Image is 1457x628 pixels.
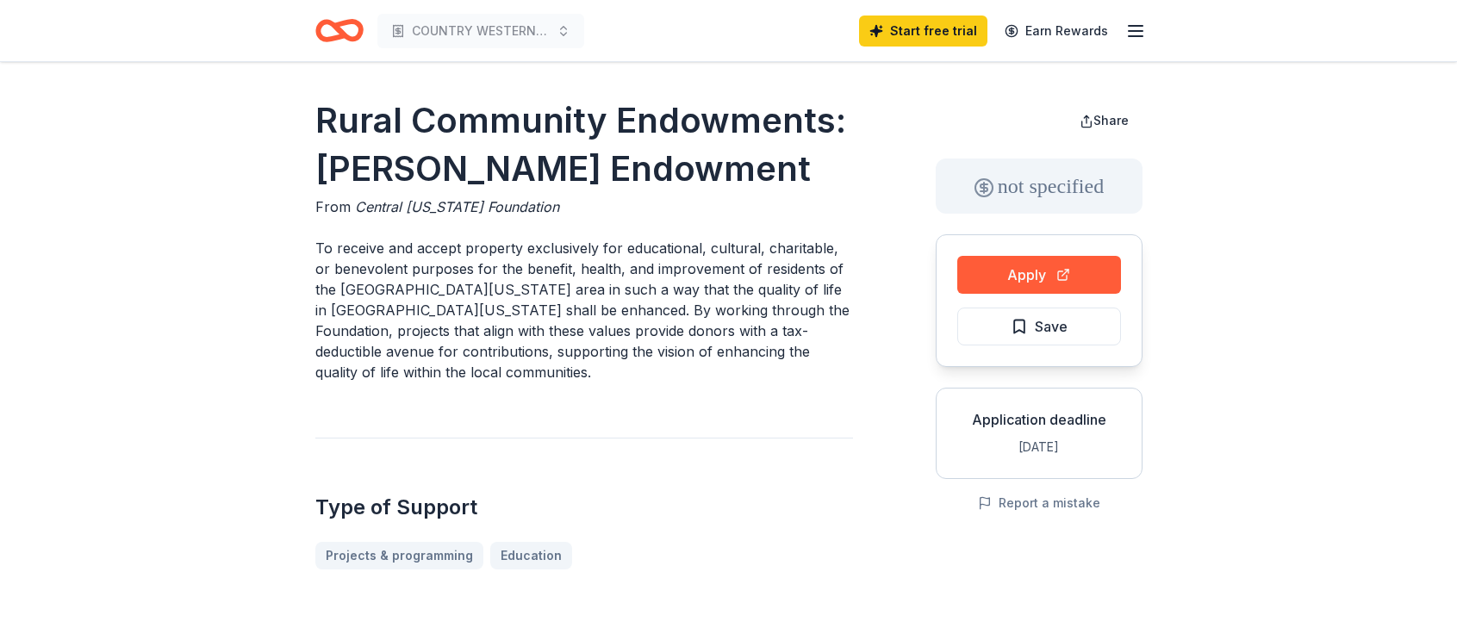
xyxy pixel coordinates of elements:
[936,159,1143,214] div: not specified
[315,494,853,521] h2: Type of Support
[859,16,987,47] a: Start free trial
[412,21,550,41] span: COUNTRY WESTERN BLUEGRASS MUSIC HALL OF FAME & MUSEUM
[315,542,483,569] a: Projects & programming
[957,256,1121,294] button: Apply
[355,198,559,215] span: Central [US_STATE] Foundation
[1035,315,1068,338] span: Save
[315,96,853,193] h1: Rural Community Endowments: [PERSON_NAME] Endowment
[315,10,364,51] a: Home
[315,196,853,217] div: From
[950,437,1128,457] div: [DATE]
[1093,113,1129,127] span: Share
[950,409,1128,430] div: Application deadline
[1066,103,1143,138] button: Share
[490,542,572,569] a: Education
[377,14,584,48] button: COUNTRY WESTERN BLUEGRASS MUSIC HALL OF FAME & MUSEUM
[994,16,1118,47] a: Earn Rewards
[978,493,1100,513] button: Report a mistake
[957,308,1121,345] button: Save
[315,238,853,382] p: To receive and accept property exclusively for educational, cultural, charitable, or benevolent p...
